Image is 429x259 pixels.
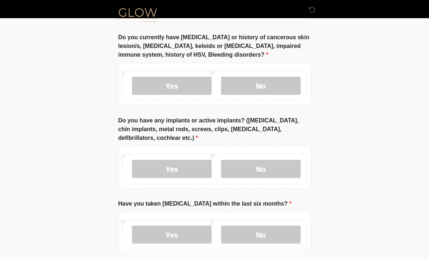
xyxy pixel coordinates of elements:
label: Yes [132,226,212,244]
label: Do you have any implants or active implants? ([MEDICAL_DATA], chin implants, metal rods, screws, ... [118,116,311,142]
label: Yes [132,160,212,178]
label: No [221,226,301,244]
img: Glow Medical Spa Logo [111,5,165,24]
label: Yes [132,77,212,95]
label: Have you taken [MEDICAL_DATA] within the last six months? [118,199,292,208]
label: No [221,160,301,178]
label: Do you currently have [MEDICAL_DATA] or history of cancerous skin lesion/s, [MEDICAL_DATA], keloi... [118,33,311,59]
label: No [221,77,301,95]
